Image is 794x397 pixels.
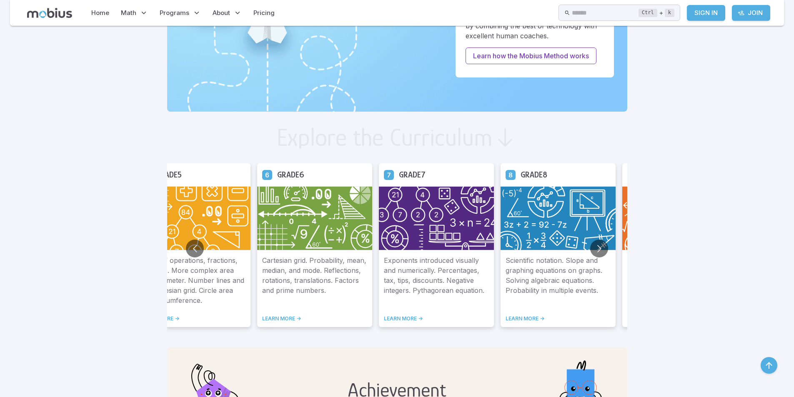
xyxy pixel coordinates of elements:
p: Exponents introduced visually and numerically. Percentages, tax, tips, discounts. Negative intege... [384,255,489,305]
span: About [213,8,230,17]
img: Grade 9 [622,186,737,250]
button: Go to previous slide [186,240,204,257]
span: Programs [160,8,189,17]
img: Grade 7 [379,186,494,250]
h2: Explore the Curriculum [276,125,493,150]
h5: Grade 6 [277,168,304,181]
img: Grade 8 [501,186,616,250]
p: Order of operations, fractions, decimals. More complex area and perimeter. Number lines and the c... [140,255,245,305]
img: Grade 5 [135,186,250,250]
a: Join [732,5,770,21]
a: Sign In [687,5,725,21]
span: Math [121,8,136,17]
p: Scientific notation. Slope and graphing equations on graphs. Solving algebraic equations. Probabi... [506,255,611,305]
h5: Grade 7 [399,168,426,181]
a: LEARN MORE -> [506,315,611,322]
h5: Grade 8 [521,168,547,181]
h5: Grade 5 [155,168,182,181]
kbd: Ctrl [639,9,657,17]
button: Go to next slide [590,240,608,257]
a: Grade 8 [506,170,516,180]
kbd: k [665,9,674,17]
img: Grade 6 [257,186,372,250]
a: Grade 7 [384,170,394,180]
a: Home [89,3,112,22]
p: Cartesian grid. Probability, mean, median, and mode. Reflections, rotations, translations. Factor... [262,255,367,305]
div: + [639,8,674,18]
p: Learn how the Mobius Method works [473,51,589,61]
a: LEARN MORE -> [140,315,245,322]
a: Pricing [251,3,277,22]
a: Learn how the Mobius Method works [466,47,596,64]
a: LEARN MORE -> [262,315,367,322]
a: LEARN MORE -> [384,315,489,322]
a: Grade 6 [262,170,272,180]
